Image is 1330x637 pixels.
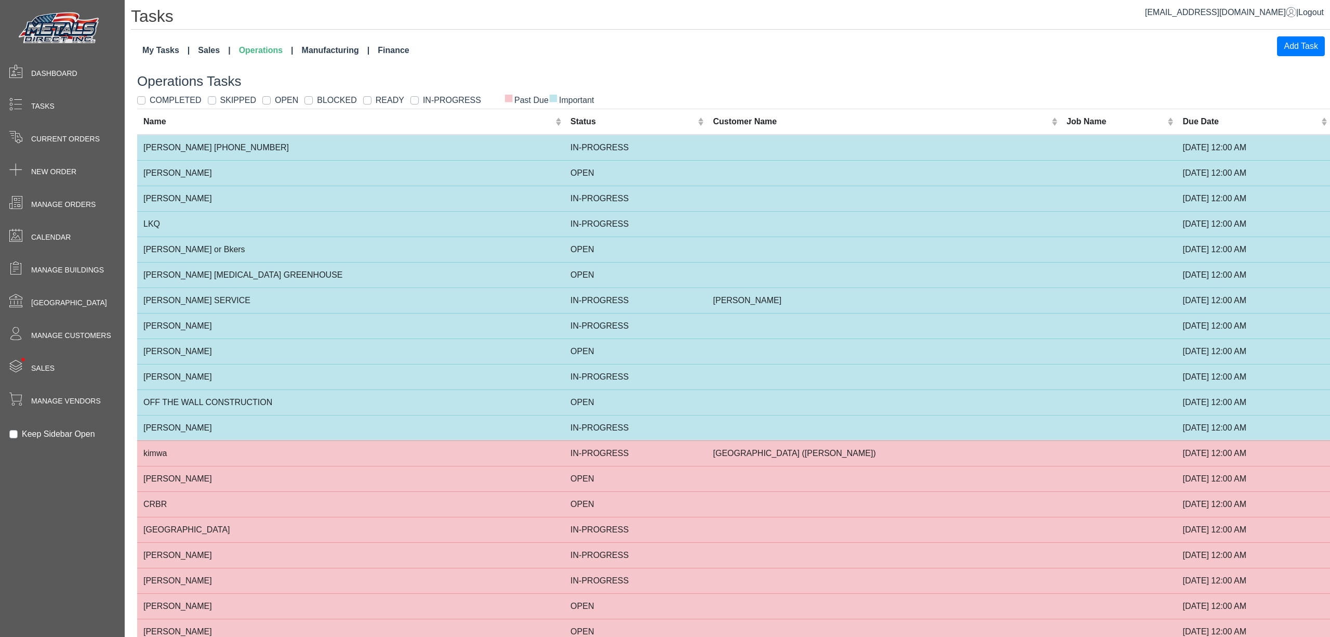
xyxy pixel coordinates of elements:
[31,166,76,177] span: New Order
[713,115,1049,128] div: Customer Name
[1145,8,1296,17] a: [EMAIL_ADDRESS][DOMAIN_NAME]
[1177,160,1330,186] td: [DATE] 12:00 AM
[137,186,564,211] td: [PERSON_NAME]
[143,115,553,128] div: Name
[137,389,564,415] td: OFF THE WALL CONSTRUCTION
[31,297,107,308] span: [GEOGRAPHIC_DATA]
[137,440,564,466] td: kimwa
[564,262,707,288] td: OPEN
[275,94,298,107] label: OPEN
[1177,313,1330,339] td: [DATE] 12:00 AM
[137,339,564,364] td: [PERSON_NAME]
[137,364,564,389] td: [PERSON_NAME]
[137,542,564,568] td: [PERSON_NAME]
[31,68,77,79] span: Dashboard
[31,330,111,341] span: Manage Customers
[549,94,558,101] span: ■
[137,237,564,262] td: [PERSON_NAME] or Bkers
[1177,135,1330,161] td: [DATE] 12:00 AM
[298,40,374,61] a: Manufacturing
[31,232,71,243] span: Calendar
[1177,440,1330,466] td: [DATE] 12:00 AM
[564,466,707,491] td: OPEN
[31,199,96,210] span: Manage Orders
[138,40,194,61] a: My Tasks
[564,440,707,466] td: IN-PROGRESS
[564,389,707,415] td: OPEN
[1067,115,1165,128] div: Job Name
[570,115,695,128] div: Status
[423,94,481,107] label: IN-PROGRESS
[549,96,594,105] span: Important
[564,160,707,186] td: OPEN
[564,593,707,619] td: OPEN
[564,186,707,211] td: IN-PROGRESS
[31,363,55,374] span: Sales
[376,94,404,107] label: READY
[150,94,202,107] label: COMPLETED
[1177,262,1330,288] td: [DATE] 12:00 AM
[22,428,95,440] label: Keep Sidebar Open
[564,237,707,262] td: OPEN
[564,288,707,313] td: IN-PROGRESS
[31,396,101,407] span: Manage Vendors
[137,568,564,593] td: [PERSON_NAME]
[564,339,707,364] td: OPEN
[1177,415,1330,440] td: [DATE] 12:00 AM
[707,288,1060,313] td: [PERSON_NAME]
[137,73,1330,89] h3: Operations Tasks
[131,6,1330,30] h1: Tasks
[564,517,707,542] td: IN-PROGRESS
[137,593,564,619] td: [PERSON_NAME]
[1177,593,1330,619] td: [DATE] 12:00 AM
[1177,568,1330,593] td: [DATE] 12:00 AM
[1277,36,1325,56] button: Add Task
[1177,491,1330,517] td: [DATE] 12:00 AM
[564,211,707,237] td: IN-PROGRESS
[1177,517,1330,542] td: [DATE] 12:00 AM
[564,542,707,568] td: IN-PROGRESS
[137,288,564,313] td: [PERSON_NAME] SERVICE
[564,415,707,440] td: IN-PROGRESS
[31,265,104,276] span: Manage Buildings
[1177,211,1330,237] td: [DATE] 12:00 AM
[10,343,36,376] span: •
[504,94,513,101] span: ■
[1177,186,1330,211] td: [DATE] 12:00 AM
[235,40,298,61] a: Operations
[137,415,564,440] td: [PERSON_NAME]
[220,94,256,107] label: SKIPPED
[564,135,707,161] td: IN-PROGRESS
[137,135,564,161] td: [PERSON_NAME] [PHONE_NUMBER]
[137,313,564,339] td: [PERSON_NAME]
[1177,339,1330,364] td: [DATE] 12:00 AM
[137,211,564,237] td: LKQ
[1177,288,1330,313] td: [DATE] 12:00 AM
[1298,8,1324,17] span: Logout
[137,491,564,517] td: CRBR
[1183,115,1319,128] div: Due Date
[31,101,55,112] span: Tasks
[374,40,413,61] a: Finance
[137,262,564,288] td: [PERSON_NAME] [MEDICAL_DATA] GREENHOUSE
[564,568,707,593] td: IN-PROGRESS
[564,313,707,339] td: IN-PROGRESS
[1177,237,1330,262] td: [DATE] 12:00 AM
[31,134,100,145] span: Current Orders
[564,364,707,389] td: IN-PROGRESS
[137,517,564,542] td: [GEOGRAPHIC_DATA]
[707,440,1060,466] td: [GEOGRAPHIC_DATA] ([PERSON_NAME])
[1145,6,1324,19] div: |
[1177,389,1330,415] td: [DATE] 12:00 AM
[1177,364,1330,389] td: [DATE] 12:00 AM
[137,160,564,186] td: [PERSON_NAME]
[504,96,549,105] span: Past Due
[1177,542,1330,568] td: [DATE] 12:00 AM
[16,9,104,48] img: Metals Direct Inc Logo
[137,466,564,491] td: [PERSON_NAME]
[194,40,234,61] a: Sales
[1177,466,1330,491] td: [DATE] 12:00 AM
[317,94,356,107] label: BLOCKED
[564,491,707,517] td: OPEN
